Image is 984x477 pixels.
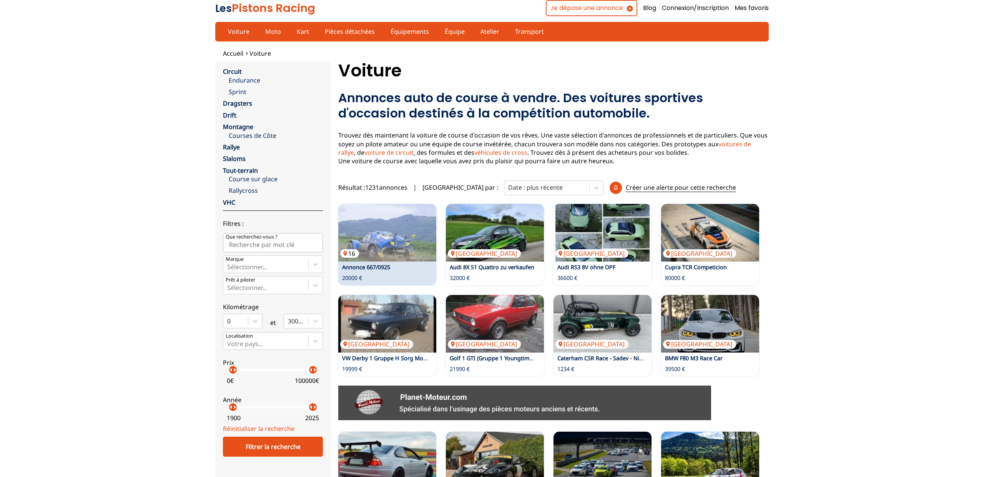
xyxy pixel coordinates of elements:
[555,249,628,258] p: [GEOGRAPHIC_DATA]
[229,175,323,183] a: Course sur glace
[310,365,319,374] p: arrow_right
[227,284,229,291] input: Prêt à piloterSélectionner...
[288,318,289,325] input: 300000
[342,263,390,271] a: Annonce 667/0925
[249,49,271,58] a: Voiture
[338,204,436,262] img: Annonce 667/0925
[663,340,736,348] p: [GEOGRAPHIC_DATA]
[340,249,359,258] p: 16
[338,295,436,353] img: VW Derby 1 Gruppe H Sorg Motor UNIKAT H-Zulasssung
[260,25,286,38] a: Moto
[227,263,229,270] input: MarqueSélectionner...
[223,358,323,367] p: Prix
[553,295,652,353] img: Caterham CSR Race - Sadev - Nitron
[450,263,534,271] a: Audi 8X S1 Quattro zu verkaufen
[223,111,236,119] a: Drift
[665,354,723,362] a: BMW F80 M3 Race Car
[663,249,736,258] p: [GEOGRAPHIC_DATA]
[223,233,323,252] input: Que recherchez-vous ?
[446,204,544,262] a: Audi 8X S1 Quattro zu verkaufen[GEOGRAPHIC_DATA]
[223,154,246,163] a: Slaloms
[223,437,323,457] div: Filtrer la recherche
[215,0,315,16] a: LesPistons Racing
[229,76,323,84] a: Endurance
[338,90,769,121] h2: Annonces auto de course à vendre. Des voitures sportives d'occasion destinés à la compétition aut...
[557,365,574,373] p: 1234 €
[557,274,577,282] p: 36600 €
[474,148,527,157] a: véhicules de cross
[338,61,769,80] h1: Voiture
[448,340,521,348] p: [GEOGRAPHIC_DATA]
[226,234,278,240] p: Que recherchez-vous ?
[340,340,413,348] p: [GEOGRAPHIC_DATA]
[643,4,656,12] a: Blog
[223,219,323,228] p: Filtres :
[227,376,234,385] p: 0 €
[229,88,323,96] a: Sprint
[440,25,470,38] a: Équipe
[446,295,544,353] img: Golf 1 GTI (Gruppe 1 Youngtimer Trophy)
[735,4,769,12] a: Mes favoris
[320,25,380,38] a: Pièces détachées
[223,396,323,404] p: Année
[227,340,229,347] input: Votre pays...
[553,295,652,353] a: Caterham CSR Race - Sadev - Nitron[GEOGRAPHIC_DATA]
[230,365,239,374] p: arrow_right
[364,148,414,157] a: voiture de circuit
[661,204,759,262] a: Cupra TCR Competicion[GEOGRAPHIC_DATA]
[226,365,236,374] p: arrow_left
[223,99,252,108] a: Dragsters
[553,204,652,262] a: Audi RS3 8V ohne OPF[GEOGRAPHIC_DATA]
[270,318,276,327] p: et
[338,295,436,353] a: VW Derby 1 Gruppe H Sorg Motor UNIKAT H-Zulasssung[GEOGRAPHIC_DATA]
[338,204,436,262] a: Annonce 667/092516
[450,274,470,282] p: 32000 €
[223,67,242,76] a: Circuit
[226,402,236,412] p: arrow_left
[342,354,490,362] a: VW Derby 1 Gruppe H Sorg Motor UNIKAT H-Zulasssung
[223,143,240,151] a: Rallye
[557,263,615,271] a: Audi RS3 8V ohne OPF
[306,365,316,374] p: arrow_left
[386,25,434,38] a: Équipements
[226,333,253,340] p: Localisation
[555,340,628,348] p: [GEOGRAPHIC_DATA]
[661,204,759,262] img: Cupra TCR Competicion
[448,249,521,258] p: [GEOGRAPHIC_DATA]
[229,186,323,195] a: Rallycross
[510,25,549,38] a: Transport
[227,318,229,325] input: 0
[223,49,243,58] a: Accueil
[306,402,316,412] p: arrow_left
[446,204,544,262] img: Audi 8X S1 Quattro zu verkaufen
[223,123,253,131] a: Montagne
[223,25,254,38] a: Voiture
[215,2,232,15] span: Les
[557,354,650,362] a: Caterham CSR Race - Sadev - Nitron
[305,414,319,422] p: 2025
[553,204,652,262] img: Audi RS3 8V ohne OPF
[292,25,314,38] a: Kart
[223,303,323,311] p: Kilométrage
[338,131,769,166] p: Trouvez dès maintenant la voiture de course d'occasion de vos rêves. Une vaste sélection d'annonc...
[295,376,319,385] p: 100000 €
[227,414,241,422] p: 1900
[223,166,258,175] a: Tout-terrain
[661,295,759,353] a: BMW F80 M3 Race Car[GEOGRAPHIC_DATA]
[342,365,362,373] p: 19999 €
[662,4,729,12] a: Connexion/Inscription
[229,131,323,140] a: Courses de Côte
[450,354,556,362] a: Golf 1 GTI (Gruppe 1 Youngtimer Trophy)
[223,198,235,207] a: VHC
[665,274,685,282] p: 80000 €
[665,263,727,271] a: Cupra TCR Competicion
[450,365,470,373] p: 21990 €
[338,140,751,157] a: voitures de rallye
[338,183,407,192] span: Résultat : 1231 annonces
[626,183,736,192] p: Créer une alerte pour cette recherche
[475,25,504,38] a: Atelier
[310,402,319,412] p: arrow_right
[230,402,239,412] p: arrow_right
